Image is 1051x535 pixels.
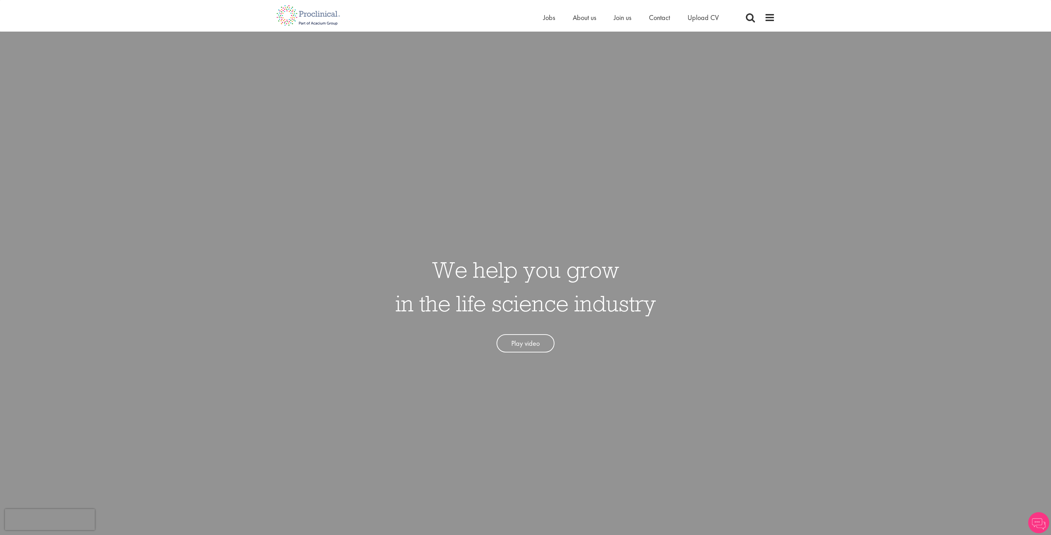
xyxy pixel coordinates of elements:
a: Contact [649,13,670,22]
a: About us [573,13,596,22]
h1: We help you grow in the life science industry [395,253,656,320]
a: Upload CV [688,13,719,22]
img: Chatbot [1028,512,1049,533]
a: Jobs [543,13,555,22]
a: Play video [497,334,554,353]
a: Join us [614,13,631,22]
